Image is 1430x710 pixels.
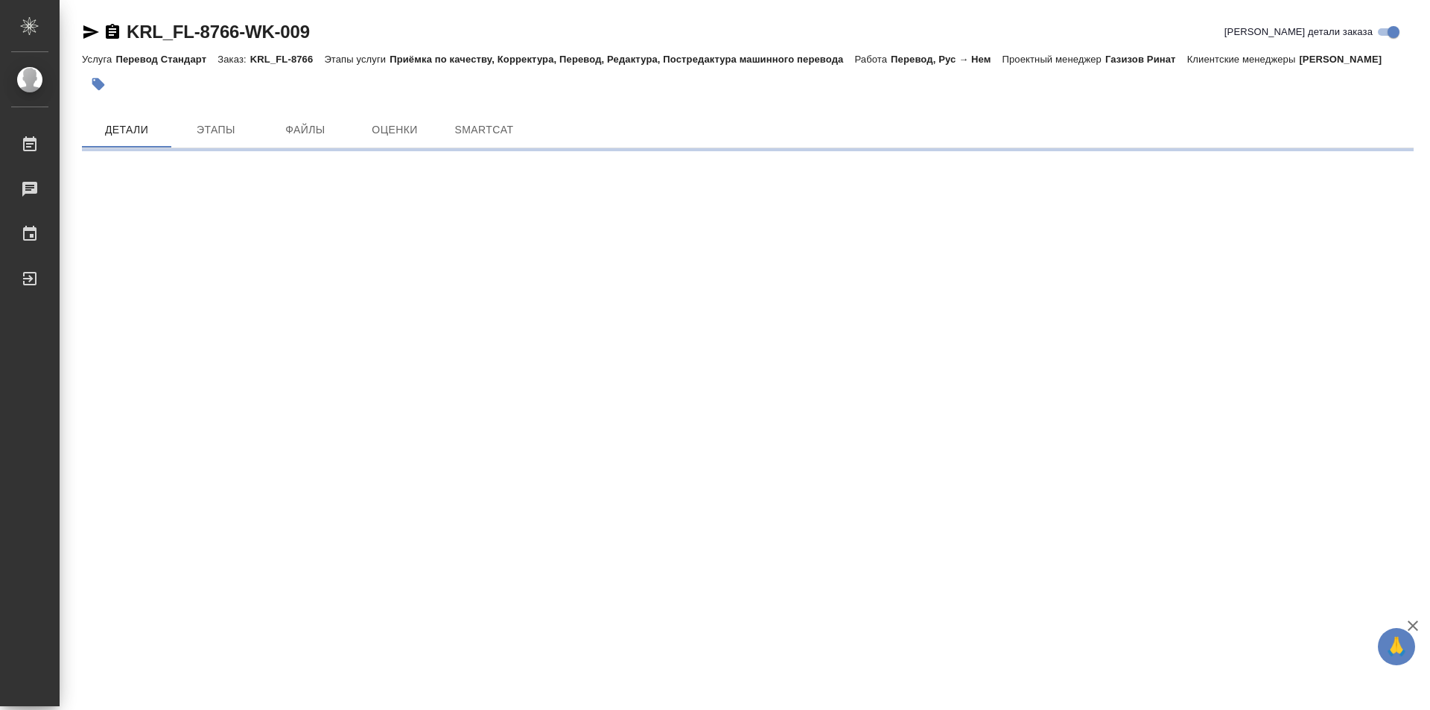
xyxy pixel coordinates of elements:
[854,54,891,65] p: Работа
[82,54,115,65] p: Услуга
[390,54,854,65] p: Приёмка по качеству, Корректура, Перевод, Редактура, Постредактура машинного перевода
[1384,631,1409,662] span: 🙏
[91,121,162,139] span: Детали
[1105,54,1187,65] p: Газизов Ринат
[324,54,390,65] p: Этапы услуги
[1002,54,1105,65] p: Проектный менеджер
[180,121,252,139] span: Этапы
[82,68,115,101] button: Добавить тэг
[250,54,325,65] p: KRL_FL-8766
[127,22,310,42] a: KRL_FL-8766-WK-009
[82,23,100,41] button: Скопировать ссылку для ЯМессенджера
[1224,25,1373,39] span: [PERSON_NAME] детали заказа
[270,121,341,139] span: Файлы
[104,23,121,41] button: Скопировать ссылку
[115,54,217,65] p: Перевод Стандарт
[217,54,250,65] p: Заказ:
[1299,54,1393,65] p: [PERSON_NAME]
[448,121,520,139] span: SmartCat
[1187,54,1300,65] p: Клиентские менеджеры
[359,121,430,139] span: Оценки
[1378,628,1415,665] button: 🙏
[891,54,1002,65] p: Перевод, Рус → Нем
